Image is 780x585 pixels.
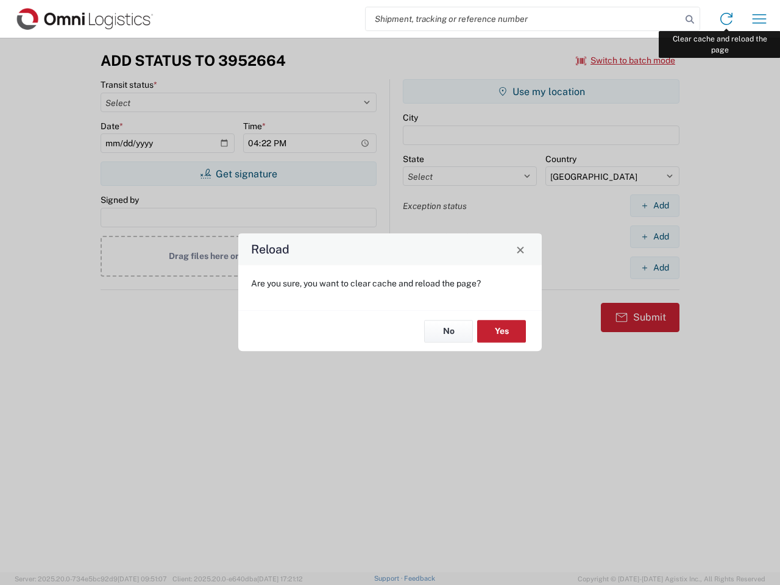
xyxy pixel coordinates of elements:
button: Close [512,241,529,258]
button: No [424,320,473,342]
input: Shipment, tracking or reference number [366,7,681,30]
h4: Reload [251,241,289,258]
p: Are you sure, you want to clear cache and reload the page? [251,278,529,289]
button: Yes [477,320,526,342]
